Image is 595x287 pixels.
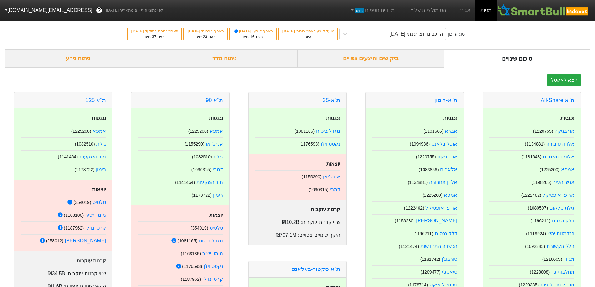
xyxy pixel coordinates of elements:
small: ( 1181742 ) [420,257,440,262]
a: מימון ישיר [202,251,223,256]
small: ( 1181643 ) [521,154,541,159]
div: תאריך קובע : [233,28,273,34]
small: ( 1155290 ) [302,174,322,179]
a: נקסט ויז'ן [321,141,340,146]
span: [DATE] [233,29,253,33]
small: ( 1090315 ) [191,167,211,172]
div: מועד קובע לאחוז ציבור : [282,28,334,34]
small: ( 1081165 ) [295,129,315,134]
small: ( 1222462 ) [521,193,541,198]
span: היום [305,35,311,39]
small: ( 1121474 ) [399,244,419,249]
span: ₪797.1M [276,232,296,238]
div: תאריך כניסה לתוקף : [131,28,178,34]
div: בעוד ימים [187,34,224,40]
small: ( 1187962 ) [181,277,201,282]
small: ( 1156280 ) [395,218,415,223]
div: סיכום שינויים [444,49,590,68]
small: ( 1176593 ) [182,264,202,269]
button: ייצא לאקסל [547,74,581,86]
span: חדש [355,8,364,13]
small: ( 1082510 ) [75,141,95,146]
small: ( 1080597 ) [528,205,548,210]
span: 23 [203,35,207,39]
small: ( 1141464 ) [175,180,195,185]
a: אר פי אופטיקל [543,192,574,198]
small: ( 1119924 ) [526,231,546,236]
a: טלסיס [92,200,106,205]
a: דמרי [213,167,223,172]
strong: נכנסות [209,116,223,121]
div: שווי קרנות עוקבות : [21,267,106,277]
a: מגידו [563,256,574,262]
small: ( 1178722 ) [75,167,95,172]
a: אנרג'יאן [323,174,340,179]
small: ( 1225200 ) [188,129,208,134]
a: גילת [213,154,223,159]
div: ביקושים והיצעים צפויים [298,49,444,68]
small: ( 1141464 ) [58,154,78,159]
small: ( 1082510 ) [192,154,212,159]
a: [PERSON_NAME] [416,218,457,223]
a: נקסט ויז'ן [204,264,223,269]
a: טלסיס [210,225,223,230]
small: ( 1196211 ) [530,218,550,223]
a: הכשרה התחדשות [420,244,457,249]
a: אמפא [561,167,574,172]
small: ( 1225200 ) [71,129,91,134]
small: ( 1092345 ) [525,244,545,249]
strong: נכנסות [443,116,457,121]
a: קרסו נדלן [85,225,106,230]
a: הזדמנות יהש [548,231,574,236]
a: ת''א-רימון [434,97,457,103]
div: היקף שינויים צפויים : [255,229,340,239]
small: ( 1225200 ) [423,193,443,198]
a: הסימולציות שלי [407,4,449,17]
span: [DATE] [188,29,201,33]
small: ( 1101666 ) [424,129,444,134]
a: אלומה תשתיות [543,154,574,159]
small: ( 1083856 ) [419,167,439,172]
small: ( 1220755 ) [533,129,553,134]
a: אורבניקה [554,128,574,134]
a: ת''א 125 [86,97,106,103]
strong: יוצאות [92,187,106,192]
span: [DATE] [282,29,296,33]
div: הרכבים חצי שנתי [DATE] [390,30,443,38]
div: שווי קרנות עוקבות : [255,216,340,226]
small: ( 354019 ) [191,225,208,230]
small: ( 1168186 ) [181,251,201,256]
a: אורבניקה [437,154,457,159]
a: ת''א All-Share [541,97,574,103]
a: דלק נכסים [552,218,574,223]
small: ( 1090315 ) [309,187,329,192]
small: ( 1220755 ) [416,154,436,159]
a: מחלבות גד [551,269,574,275]
div: תאריך פרסום : [187,28,224,34]
div: ניתוח ני״ע [5,49,151,68]
strong: יוצאות [326,161,340,166]
strong: נכנסות [326,116,340,121]
a: מור השקעות [196,180,223,185]
a: אופל בלאנס [431,141,457,146]
a: מגדל ביטוח [316,128,340,134]
strong: נכנסות [560,116,574,121]
a: ת"א-35 [323,97,340,103]
span: ? [97,6,101,15]
a: אלארום [440,167,457,172]
small: ( 1134881 ) [408,180,428,185]
span: ₪34.5B [48,271,65,276]
span: 37 [152,35,156,39]
a: קרסו נדלן [202,276,223,282]
small: ( 1198266 ) [531,180,551,185]
a: אלדן תחבורה [429,180,457,185]
strong: קרנות עוקבות [311,207,340,212]
small: ( 1209477 ) [421,270,441,275]
a: אמפא [92,128,106,134]
strong: נכנסות [92,116,106,121]
span: ₪10.2B [282,220,299,225]
a: טיאסג'י [442,269,457,275]
small: ( 354019 ) [73,200,91,205]
div: בעוד ימים [131,34,178,40]
a: מימון ישיר [85,212,106,218]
